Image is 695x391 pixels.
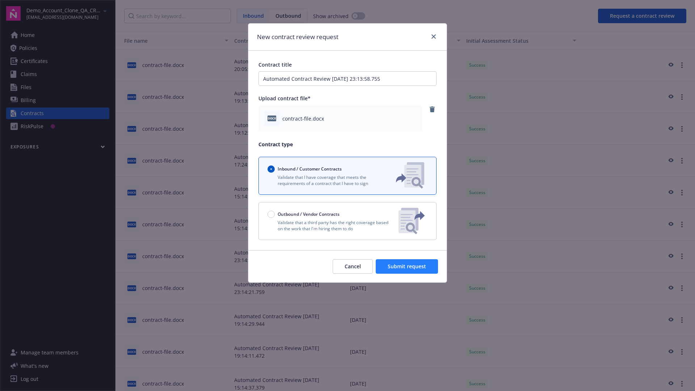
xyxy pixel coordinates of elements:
[258,157,437,195] button: Inbound / Customer ContractsValidate that I have coverage that meets the requirements of a contra...
[388,263,426,270] span: Submit request
[268,165,275,173] input: Inbound / Customer Contracts
[258,202,437,240] button: Outbound / Vendor ContractsValidate that a third party has the right coverage based on the work t...
[258,71,437,86] input: Enter a title for this contract
[345,263,361,270] span: Cancel
[268,174,384,186] p: Validate that I have coverage that meets the requirements of a contract that I have to sign
[278,166,342,172] span: Inbound / Customer Contracts
[376,259,438,274] button: Submit request
[258,61,292,68] span: Contract title
[429,32,438,41] a: close
[268,211,275,218] input: Outbound / Vendor Contracts
[333,259,373,274] button: Cancel
[428,105,437,114] a: remove
[282,115,324,122] span: contract-file.docx
[278,211,340,217] span: Outbound / Vendor Contracts
[268,115,276,121] span: docx
[258,140,437,148] p: Contract type
[257,32,338,42] h1: New contract review request
[268,219,393,232] p: Validate that a third party has the right coverage based on the work that I'm hiring them to do
[258,95,311,102] span: Upload contract file*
